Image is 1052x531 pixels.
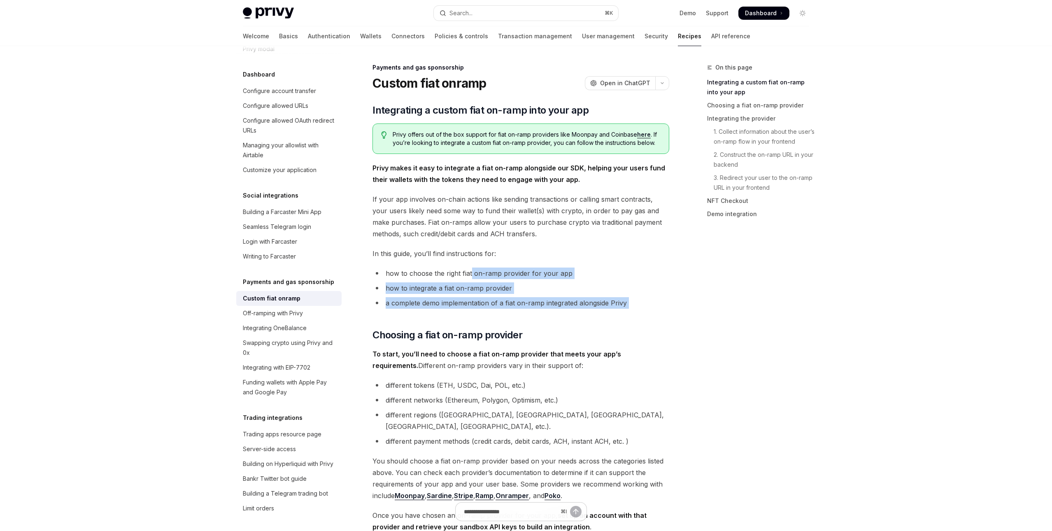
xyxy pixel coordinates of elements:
li: how to integrate a fiat on-ramp provider [372,282,669,294]
a: Building a Telegram trading bot [236,486,342,501]
span: If your app involves on-chain actions like sending transactions or calling smart contracts, your ... [372,193,669,240]
h1: Custom fiat onramp [372,76,486,91]
span: Integrating a custom fiat on-ramp into your app [372,104,589,117]
div: Customize your application [243,165,317,175]
a: Recipes [678,26,701,46]
a: Configure allowed URLs [236,98,342,113]
a: Demo integration [707,207,816,221]
a: Poko [545,491,561,500]
span: ⌘ K [605,10,613,16]
div: Managing your allowlist with Airtable [243,140,337,160]
a: Writing to Farcaster [236,249,342,264]
li: a complete demo implementation of a fiat on-ramp integrated alongside Privy [372,297,669,309]
span: Privy offers out of the box support for fiat on-ramp providers like Moonpay and Coinbase . If you... [393,130,661,147]
h5: Social integrations [243,191,298,200]
a: Demo [680,9,696,17]
a: API reference [711,26,750,46]
a: Integrating the provider [707,112,816,125]
li: how to choose the right fiat on-ramp provider for your app [372,268,669,279]
div: Custom fiat onramp [243,293,300,303]
div: Building a Farcaster Mini App [243,207,321,217]
a: Connectors [391,26,425,46]
a: Login with Farcaster [236,234,342,249]
button: Open search [434,6,618,21]
a: Off-ramping with Privy [236,306,342,321]
a: 3. Redirect your user to the on-ramp URL in your frontend [707,171,816,194]
a: Limit orders [236,501,342,516]
a: here [637,131,651,138]
a: Support [706,9,728,17]
span: Open in ChatGPT [600,79,650,87]
a: Configure account transfer [236,84,342,98]
div: Bankr Twitter bot guide [243,474,307,484]
a: Dashboard [738,7,789,20]
a: 2. Construct the on-ramp URL in your backend [707,148,816,171]
button: Open in ChatGPT [585,76,655,90]
a: Basics [279,26,298,46]
div: Off-ramping with Privy [243,308,303,318]
a: Integrating a custom fiat on-ramp into your app [707,76,816,99]
a: Integrating OneBalance [236,321,342,335]
li: different payment methods (credit cards, debit cards, ACH, instant ACH, etc. ) [372,436,669,447]
a: Building on Hyperliquid with Privy [236,456,342,471]
a: Welcome [243,26,269,46]
a: Building a Farcaster Mini App [236,205,342,219]
div: Integrating OneBalance [243,323,307,333]
a: User management [582,26,635,46]
a: Seamless Telegram login [236,219,342,234]
div: Search... [449,8,472,18]
a: Custom fiat onramp [236,291,342,306]
a: Transaction management [498,26,572,46]
div: Integrating with EIP-7702 [243,363,310,373]
a: Integrating with EIP-7702 [236,360,342,375]
a: Authentication [308,26,350,46]
a: Security [645,26,668,46]
a: 1. Collect information about the user’s on-ramp flow in your frontend [707,125,816,148]
div: Configure allowed URLs [243,101,308,111]
svg: Tip [381,131,387,139]
span: You should choose a fiat on-ramp provider based on your needs across the categories listed above.... [372,455,669,501]
span: On this page [715,63,752,72]
a: Managing your allowlist with Airtable [236,138,342,163]
a: Trading apps resource page [236,427,342,442]
div: Configure account transfer [243,86,316,96]
div: Configure allowed OAuth redirect URLs [243,116,337,135]
li: different regions ([GEOGRAPHIC_DATA], [GEOGRAPHIC_DATA], [GEOGRAPHIC_DATA], [GEOGRAPHIC_DATA], [G... [372,409,669,432]
button: Toggle dark mode [796,7,809,20]
a: Funding wallets with Apple Pay and Google Pay [236,375,342,400]
h5: Dashboard [243,70,275,79]
h5: Payments and gas sponsorship [243,277,334,287]
div: Limit orders [243,503,274,513]
a: Server-side access [236,442,342,456]
span: Different on-ramp providers vary in their support of: [372,348,669,371]
a: Onramper [496,491,529,500]
strong: To start, you’ll need to choose a fiat on-ramp provider that meets your app’s requirements. [372,350,621,370]
div: Writing to Farcaster [243,252,296,261]
a: Bankr Twitter bot guide [236,471,342,486]
li: different tokens (ETH, USDC, Dai, POL, etc.) [372,380,669,391]
a: NFT Checkout [707,194,816,207]
button: Send message [570,506,582,517]
div: Seamless Telegram login [243,222,311,232]
a: Configure allowed OAuth redirect URLs [236,113,342,138]
img: light logo [243,7,294,19]
div: Funding wallets with Apple Pay and Google Pay [243,377,337,397]
span: In this guide, you’ll find instructions for: [372,248,669,259]
a: Choosing a fiat on-ramp provider [707,99,816,112]
li: different networks (Ethereum, Polygon, Optimism, etc.) [372,394,669,406]
div: Server-side access [243,444,296,454]
a: Policies & controls [435,26,488,46]
div: Building on Hyperliquid with Privy [243,459,333,469]
div: Swapping crypto using Privy and 0x [243,338,337,358]
a: Swapping crypto using Privy and 0x [236,335,342,360]
div: Building a Telegram trading bot [243,489,328,498]
div: Trading apps resource page [243,429,321,439]
a: Sardine [427,491,452,500]
strong: Privy makes it easy to integrate a fiat on-ramp alongside our SDK, helping your users fund their ... [372,164,665,184]
span: Dashboard [745,9,777,17]
a: Customize your application [236,163,342,177]
a: Moonpay [395,491,425,500]
div: Payments and gas sponsorship [372,63,669,72]
a: Stripe [454,491,473,500]
h5: Trading integrations [243,413,303,423]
